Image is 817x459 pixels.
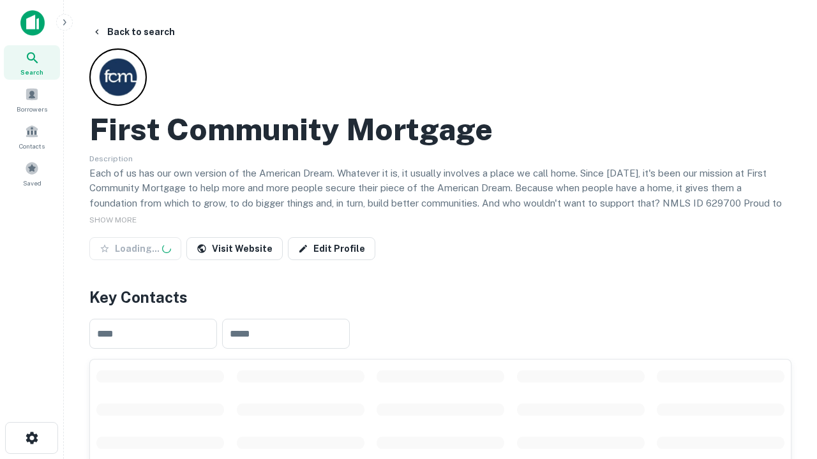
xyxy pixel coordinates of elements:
span: Borrowers [17,104,47,114]
a: Contacts [4,119,60,154]
a: Saved [4,156,60,191]
p: Each of us has our own version of the American Dream. Whatever it is, it usually involves a place... [89,166,791,226]
button: Back to search [87,20,180,43]
h4: Key Contacts [89,286,791,309]
h2: First Community Mortgage [89,111,493,148]
a: Edit Profile [288,237,375,260]
span: Saved [23,178,41,188]
a: Visit Website [186,237,283,260]
a: Borrowers [4,82,60,117]
span: SHOW MORE [89,215,137,224]
span: Contacts [19,141,45,151]
img: capitalize-icon.png [20,10,45,36]
span: Description [89,154,133,163]
a: Search [4,45,60,80]
iframe: Chat Widget [753,316,817,377]
span: Search [20,67,43,77]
